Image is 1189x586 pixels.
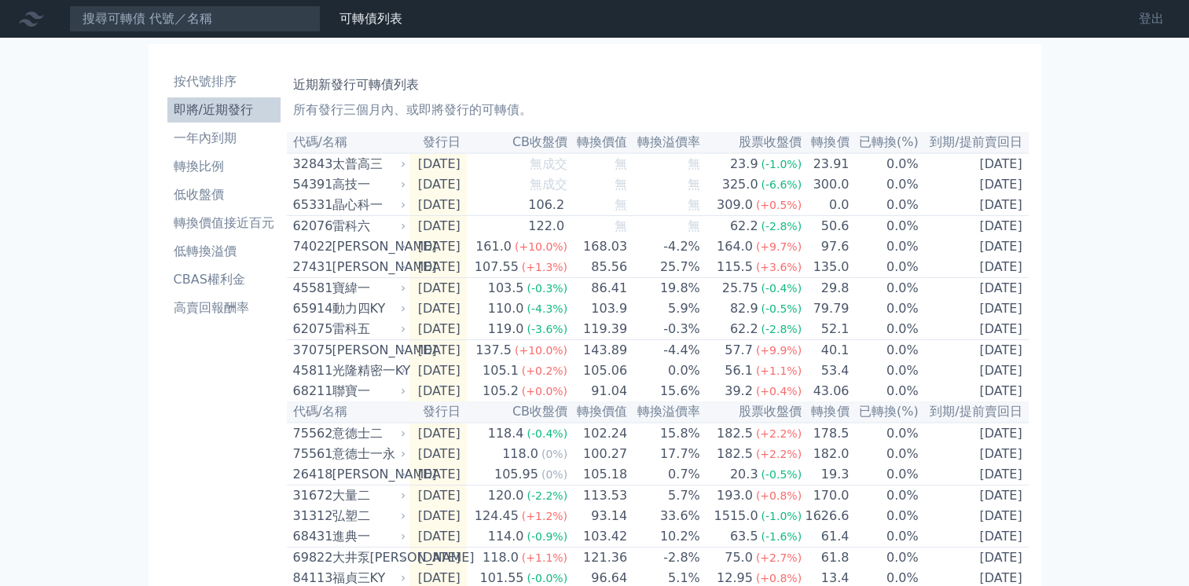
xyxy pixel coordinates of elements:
div: 193.0 [714,486,756,505]
div: 75561 [293,445,328,463]
td: 105.06 [568,361,628,381]
div: 27431 [293,258,328,277]
td: [DATE] [919,257,1029,278]
div: 103.5 [485,279,527,298]
td: [DATE] [409,444,467,464]
td: [DATE] [409,381,467,401]
div: 122.0 [525,217,567,236]
div: 309.0 [714,196,756,214]
span: (+9.7%) [756,240,802,253]
span: (-3.6%) [527,323,567,335]
td: 61.8 [802,548,850,569]
td: 143.89 [568,340,628,361]
th: 股票收盤價 [701,401,802,423]
div: 56.1 [721,361,756,380]
p: 所有發行三個月內、或即將發行的可轉債。 [293,101,1022,119]
div: 325.0 [719,175,761,194]
div: 雷科六 [332,217,403,236]
li: 低轉換溢價 [167,242,281,261]
td: [DATE] [919,506,1029,526]
div: 114.0 [485,527,527,546]
div: 1515.0 [710,507,761,526]
div: 20.3 [727,465,761,484]
div: [PERSON_NAME] [332,465,403,484]
td: 91.04 [568,381,628,401]
div: 62075 [293,320,328,339]
div: 182.5 [714,424,756,443]
span: (-0.3%) [527,282,567,295]
td: [DATE] [919,361,1029,381]
span: 無 [688,197,700,212]
td: 105.18 [568,464,628,485]
td: 102.24 [568,423,628,444]
a: 按代號排序 [167,69,281,94]
th: 到期/提前賣回日 [919,132,1029,153]
th: 轉換價 [802,132,850,153]
li: 轉換比例 [167,157,281,176]
div: 25.75 [719,279,761,298]
th: 發行日 [409,401,467,423]
td: 43.06 [802,381,850,401]
th: CB收盤價 [467,132,568,153]
div: 110.0 [485,299,527,318]
span: (-0.4%) [527,427,567,440]
td: 103.42 [568,526,628,548]
div: 動力四KY [332,299,403,318]
div: 68431 [293,527,328,546]
div: 107.55 [472,258,522,277]
th: 發行日 [409,132,467,153]
th: 已轉換(%) [850,401,919,423]
span: 無 [688,156,700,171]
td: [DATE] [919,444,1029,464]
td: 0.0% [850,257,919,278]
div: 69822 [293,548,328,567]
td: 79.79 [802,298,850,319]
span: (+10.0%) [515,344,567,357]
li: 轉換價值接近百元 [167,214,281,233]
div: 26418 [293,465,328,484]
td: 0.0% [628,361,701,381]
div: 62076 [293,217,328,236]
span: 無 [615,218,627,233]
td: 0.0% [850,216,919,237]
span: 無 [615,177,627,192]
td: 0.0% [850,153,919,174]
div: 32843 [293,155,328,174]
div: 37075 [293,341,328,360]
td: 5.7% [628,485,701,507]
td: 97.6 [802,236,850,257]
td: [DATE] [919,319,1029,340]
td: 86.41 [568,278,628,299]
th: 到期/提前賣回日 [919,401,1029,423]
span: 無 [615,156,627,171]
a: 高賣回報酬率 [167,295,281,320]
span: (+0.5%) [756,199,802,211]
td: 0.0% [850,506,919,526]
div: 105.2 [479,382,522,401]
div: 大井泵[PERSON_NAME] [332,548,403,567]
div: 意德士二 [332,424,403,443]
span: (-0.9%) [527,530,567,543]
span: (+9.9%) [756,344,802,357]
span: (-2.8%) [761,323,802,335]
td: 0.0% [850,423,919,444]
div: 大量二 [332,486,403,505]
td: 33.6% [628,506,701,526]
th: CB收盤價 [467,401,568,423]
li: 低收盤價 [167,185,281,204]
li: CBAS權利金 [167,270,281,289]
td: -0.3% [628,319,701,340]
td: 10.2% [628,526,701,548]
td: 0.0% [850,485,919,507]
div: 太普高三 [332,155,403,174]
div: 63.5 [727,527,761,546]
td: [DATE] [409,278,467,299]
td: [DATE] [919,423,1029,444]
td: 170.0 [802,485,850,507]
td: -4.2% [628,236,701,257]
th: 股票收盤價 [701,132,802,153]
td: 0.0% [850,444,919,464]
a: 即將/近期發行 [167,97,281,123]
span: (+0.2%) [522,364,567,377]
span: (+1.1%) [522,551,567,564]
